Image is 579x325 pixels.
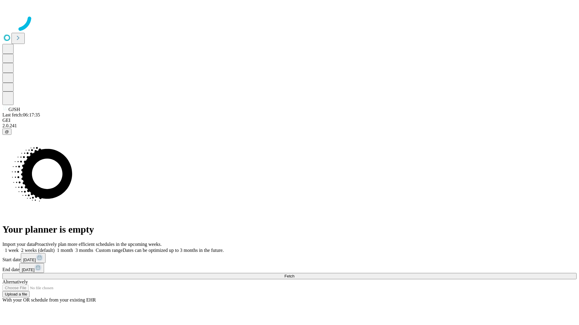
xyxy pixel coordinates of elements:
[35,242,162,247] span: Proactively plan more efficient schedules in the upcoming weeks.
[8,107,20,112] span: GJSH
[5,129,9,134] span: @
[123,248,224,253] span: Dates can be optimized up to 3 months in the future.
[22,268,34,272] span: [DATE]
[21,253,46,263] button: [DATE]
[2,273,577,279] button: Fetch
[21,248,55,253] span: 2 weeks (default)
[5,248,19,253] span: 1 week
[75,248,93,253] span: 3 months
[2,128,11,135] button: @
[2,112,40,117] span: Last fetch: 06:17:35
[2,118,577,123] div: GEI
[2,224,577,235] h1: Your planner is empty
[23,258,36,262] span: [DATE]
[19,263,44,273] button: [DATE]
[2,123,577,128] div: 2.0.241
[2,242,35,247] span: Import your data
[2,291,30,297] button: Upload a file
[2,297,96,302] span: With your OR schedule from your existing EHR
[57,248,73,253] span: 1 month
[284,274,294,278] span: Fetch
[2,253,577,263] div: Start date
[2,279,28,284] span: Alternatively
[2,263,577,273] div: End date
[96,248,122,253] span: Custom range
